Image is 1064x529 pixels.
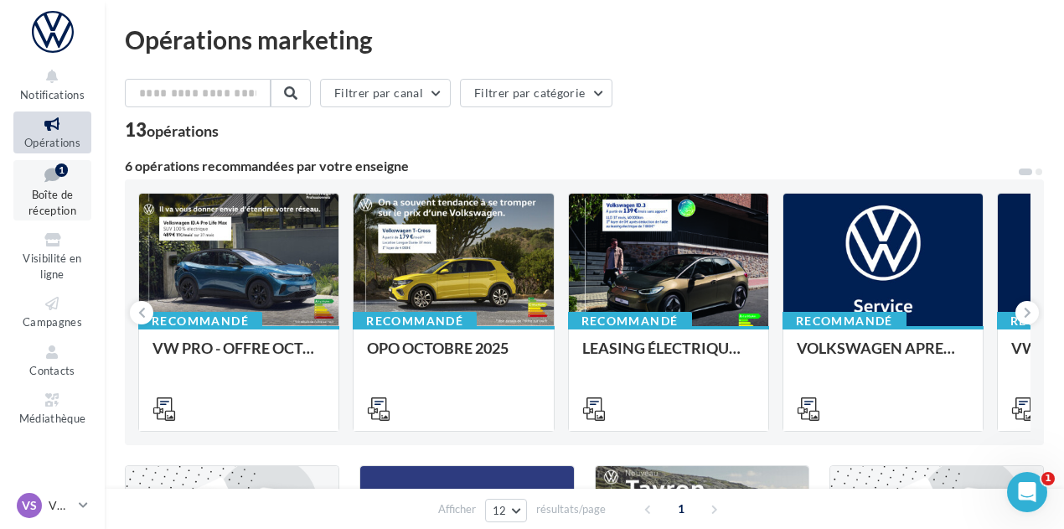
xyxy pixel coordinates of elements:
div: Recommandé [353,312,477,330]
div: Recommandé [783,312,906,330]
div: LEASING ÉLECTRIQUE 2025 [582,340,755,373]
div: Opérations marketing [125,27,1044,52]
a: Visibilité en ligne [13,227,91,284]
span: Notifications [20,88,85,101]
div: OPO OCTOBRE 2025 [367,340,540,373]
div: 6 opérations recommandées par votre enseigne [125,159,1017,173]
p: VW ST OMER [49,497,72,514]
div: Recommandé [138,312,262,330]
span: 12 [493,504,507,517]
button: 12 [485,499,528,522]
div: Recommandé [568,312,692,330]
span: Afficher [438,501,476,517]
span: Opérations [24,136,80,149]
a: Calendrier [13,436,91,477]
span: Boîte de réception [28,188,76,217]
div: VOLKSWAGEN APRES-VENTE [797,340,969,373]
a: VS VW ST OMER [13,490,91,521]
button: Notifications [13,64,91,105]
a: Contacts [13,340,91,381]
a: Opérations [13,112,91,153]
span: Médiathèque [19,412,86,425]
span: Campagnes [23,315,82,329]
span: Visibilité en ligne [23,252,81,281]
div: 13 [125,121,219,139]
a: Boîte de réception1 [13,160,91,221]
iframe: Intercom live chat [1007,472,1047,512]
div: 1 [55,163,68,177]
button: Filtrer par canal [320,79,451,107]
span: VS [22,497,37,514]
div: VW PRO - OFFRE OCTOBRE 25 [152,340,325,373]
span: 1 [1041,472,1055,485]
a: Médiathèque [13,387,91,428]
button: Filtrer par catégorie [460,79,612,107]
span: résultats/page [536,501,606,517]
div: opérations [147,123,219,138]
span: Contacts [29,364,75,377]
a: Campagnes [13,291,91,332]
span: 1 [668,495,695,522]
